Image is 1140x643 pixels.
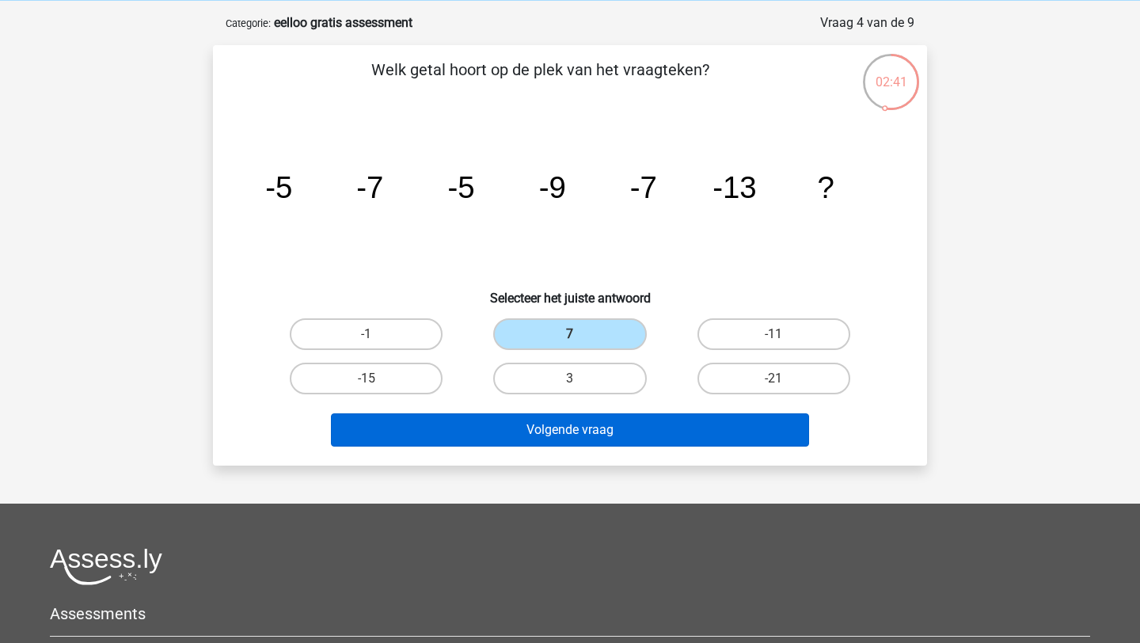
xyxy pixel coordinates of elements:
[630,170,657,204] tspan: -7
[817,170,834,204] tspan: ?
[493,363,646,394] label: 3
[238,278,902,306] h6: Selecteer het juiste antwoord
[331,413,810,447] button: Volgende vraag
[265,170,292,204] tspan: -5
[290,363,443,394] label: -15
[447,170,474,204] tspan: -5
[50,604,1090,623] h5: Assessments
[493,318,646,350] label: 7
[238,58,842,105] p: Welk getal hoort op de plek van het vraagteken?
[356,170,383,204] tspan: -7
[861,52,921,92] div: 02:41
[50,548,162,585] img: Assessly logo
[226,17,271,29] small: Categorie:
[697,363,850,394] label: -21
[539,170,566,204] tspan: -9
[274,15,412,30] strong: eelloo gratis assessment
[697,318,850,350] label: -11
[712,170,756,204] tspan: -13
[820,13,914,32] div: Vraag 4 van de 9
[290,318,443,350] label: -1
